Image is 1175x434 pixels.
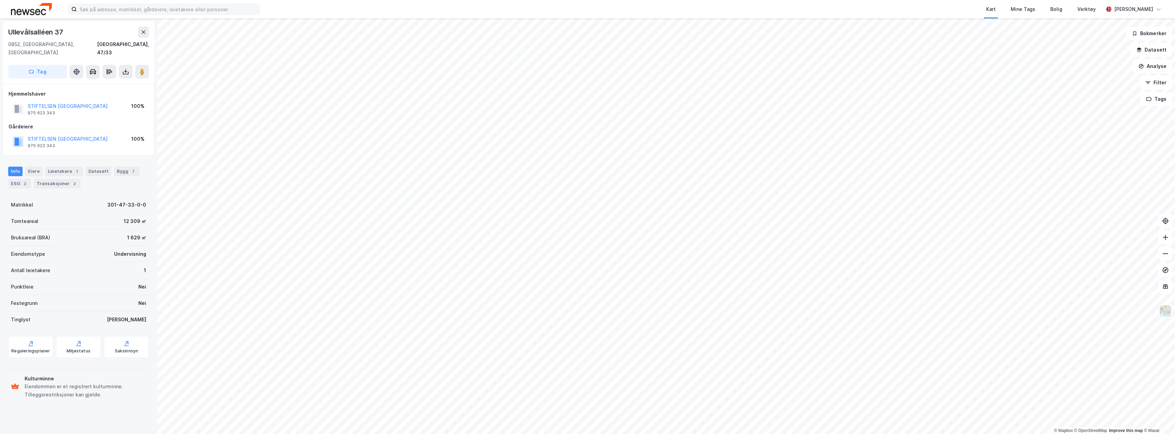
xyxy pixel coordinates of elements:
div: Ullevålsalléen 37 [8,27,65,38]
div: Eiere [25,167,42,176]
div: Matrikkel [11,201,33,209]
img: Z [1159,305,1172,318]
div: Bruksareal (BRA) [11,234,50,242]
div: 0852, [GEOGRAPHIC_DATA], [GEOGRAPHIC_DATA] [8,40,97,57]
div: ESG [8,179,31,188]
div: Punktleie [11,283,33,291]
div: Miljøstatus [67,348,91,354]
div: 7 [130,168,137,175]
div: Mine Tags [1011,5,1035,13]
div: 301-47-33-0-0 [107,201,146,209]
div: Nei [138,299,146,307]
div: 2 [22,180,28,187]
input: Søk på adresse, matrikkel, gårdeiere, leietakere eller personer [77,4,259,14]
div: Gårdeiere [9,123,149,131]
div: Verktøy [1077,5,1096,13]
div: 12 309 ㎡ [124,217,146,225]
div: Nei [138,283,146,291]
div: Undervisning [114,250,146,258]
div: Antall leietakere [11,266,50,275]
div: [PERSON_NAME] [1114,5,1153,13]
button: Analyse [1133,59,1172,73]
div: 1 [144,266,146,275]
iframe: Chat Widget [1141,401,1175,434]
a: OpenStreetMap [1074,428,1107,433]
div: Kontrollprogram for chat [1141,401,1175,434]
div: Bygg [114,167,139,176]
div: 1 [73,168,80,175]
button: Datasett [1131,43,1172,57]
button: Bokmerker [1126,27,1172,40]
div: 1 629 ㎡ [127,234,146,242]
a: Improve this map [1109,428,1143,433]
div: 100% [131,135,144,143]
div: [GEOGRAPHIC_DATA], 47/33 [97,40,149,57]
img: newsec-logo.f6e21ccffca1b3a03d2d.png [11,3,52,15]
div: Datasett [86,167,111,176]
div: 2 [71,180,78,187]
div: Tomteareal [11,217,38,225]
div: Saksinnsyn [115,348,138,354]
div: 100% [131,102,144,110]
div: Festegrunn [11,299,38,307]
div: Eiendommen er et registrert kulturminne. Tilleggsrestriksjoner kan gjelde. [25,382,146,399]
button: Filter [1139,76,1172,89]
div: 975 623 343 [28,143,55,149]
div: Reguleringsplaner [11,348,50,354]
div: Tinglyst [11,316,30,324]
div: 975 623 343 [28,110,55,116]
a: Mapbox [1054,428,1073,433]
div: Hjemmelshaver [9,90,149,98]
button: Tags [1141,92,1172,106]
div: Transaksjoner [34,179,81,188]
div: Kart [986,5,996,13]
div: Leietakere [45,167,83,176]
div: [PERSON_NAME] [107,316,146,324]
div: Info [8,167,23,176]
button: Tag [8,65,67,79]
div: Eiendomstype [11,250,45,258]
div: Bolig [1050,5,1062,13]
div: Kulturminne [25,375,146,383]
